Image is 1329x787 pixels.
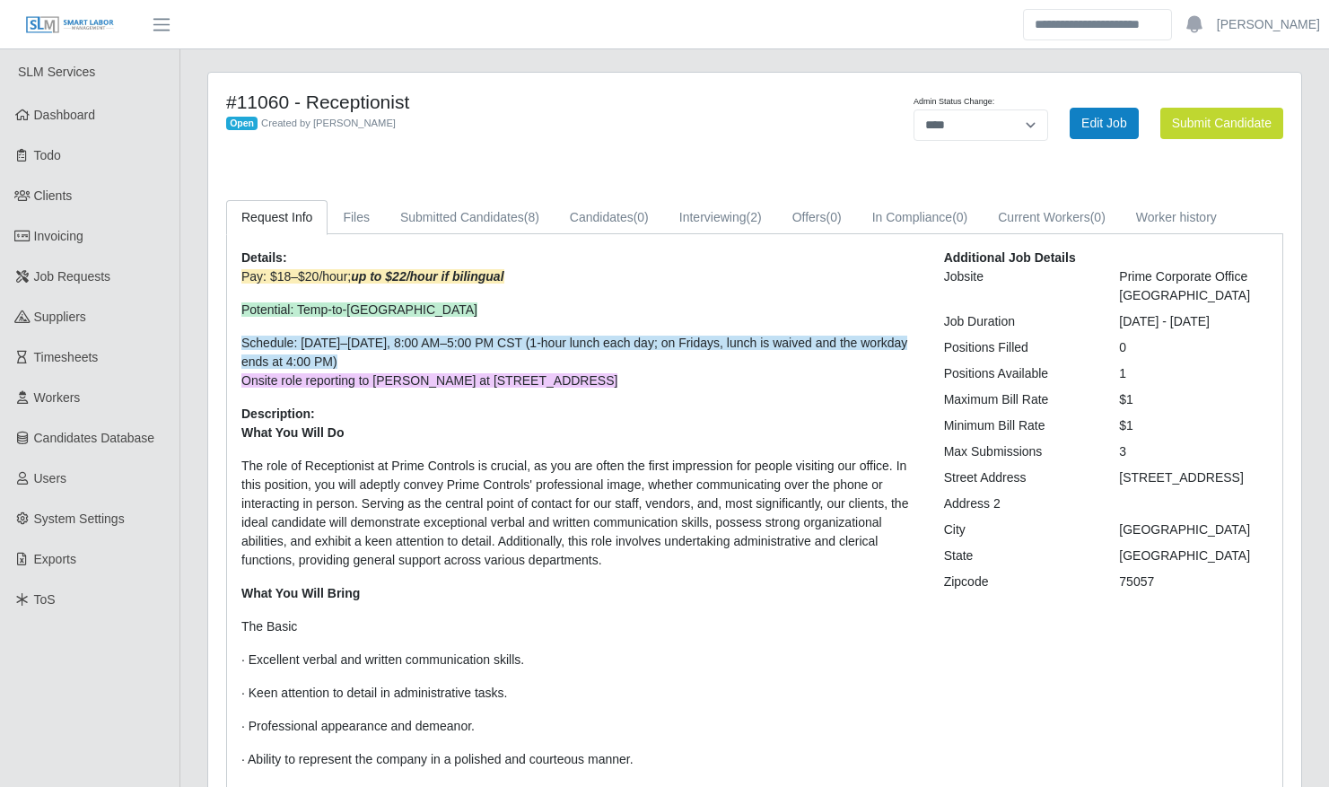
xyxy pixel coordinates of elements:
[857,200,984,235] a: In Compliance
[1217,15,1320,34] a: [PERSON_NAME]
[241,684,917,703] p: · Keen attention to detail in administrative tasks.
[1106,338,1281,357] div: 0
[634,210,649,224] span: (0)
[664,200,777,235] a: Interviewing
[1106,416,1281,435] div: $1
[241,336,907,369] span: Schedule: [DATE]–[DATE], 8:00 AM–5:00 PM CST (1-hour lunch each day; on Fridays, lunch is waived ...
[226,91,832,113] h4: #11060 - Receptionist
[1106,312,1281,331] div: [DATE] - [DATE]
[241,617,917,636] p: The Basic
[1106,573,1281,591] div: 75057
[1121,200,1232,235] a: Worker history
[241,407,315,421] b: Description:
[1106,390,1281,409] div: $1
[241,457,917,570] p: The role of Receptionist at Prime Controls is crucial, as you are often the first impression for ...
[34,108,96,122] span: Dashboard
[241,250,287,265] b: Details:
[241,269,504,284] span: Pay: $18–$20/hour;
[241,373,617,388] span: Onsite role reporting to [PERSON_NAME] at [STREET_ADDRESS]
[931,520,1106,539] div: City
[524,210,539,224] span: (8)
[931,573,1106,591] div: Zipcode
[34,431,155,445] span: Candidates Database
[226,117,258,131] span: Open
[34,592,56,607] span: ToS
[914,96,994,109] label: Admin Status Change:
[18,65,95,79] span: SLM Services
[1106,547,1281,565] div: [GEOGRAPHIC_DATA]
[34,350,99,364] span: Timesheets
[931,416,1106,435] div: Minimum Bill Rate
[931,494,1106,513] div: Address 2
[777,200,857,235] a: Offers
[931,267,1106,305] div: Jobsite
[931,547,1106,565] div: State
[1106,520,1281,539] div: [GEOGRAPHIC_DATA]
[351,269,503,284] em: up to $22/hour if bilingual
[931,312,1106,331] div: Job Duration
[34,188,73,203] span: Clients
[34,390,81,405] span: Workers
[241,651,917,669] p: · Excellent verbal and written communication skills.
[385,200,555,235] a: Submitted Candidates
[226,200,328,235] a: Request Info
[25,15,115,35] img: SLM Logo
[555,200,664,235] a: Candidates
[931,390,1106,409] div: Maximum Bill Rate
[983,200,1121,235] a: Current Workers
[34,310,86,324] span: Suppliers
[1023,9,1172,40] input: Search
[34,471,67,485] span: Users
[1090,210,1106,224] span: (0)
[944,250,1076,265] b: Additional Job Details
[931,364,1106,383] div: Positions Available
[826,210,842,224] span: (0)
[931,442,1106,461] div: Max Submissions
[328,200,385,235] a: Files
[34,552,76,566] span: Exports
[241,750,917,769] p: · Ability to represent the company in a polished and courteous manner.
[34,512,125,526] span: System Settings
[1106,442,1281,461] div: 3
[241,586,360,600] strong: What You Will Bring
[261,118,396,128] span: Created by [PERSON_NAME]
[1070,108,1139,139] a: Edit Job
[747,210,762,224] span: (2)
[34,269,111,284] span: Job Requests
[1160,108,1283,139] button: Submit Candidate
[931,338,1106,357] div: Positions Filled
[34,148,61,162] span: Todo
[952,210,967,224] span: (0)
[1106,468,1281,487] div: [STREET_ADDRESS]
[34,229,83,243] span: Invoicing
[241,717,917,736] p: · Professional appearance and demeanor.
[241,302,477,317] span: Potential: Temp-to-[GEOGRAPHIC_DATA]
[241,425,344,440] strong: What You Will Do
[1106,364,1281,383] div: 1
[1106,267,1281,305] div: Prime Corporate Office [GEOGRAPHIC_DATA]
[931,468,1106,487] div: Street Address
